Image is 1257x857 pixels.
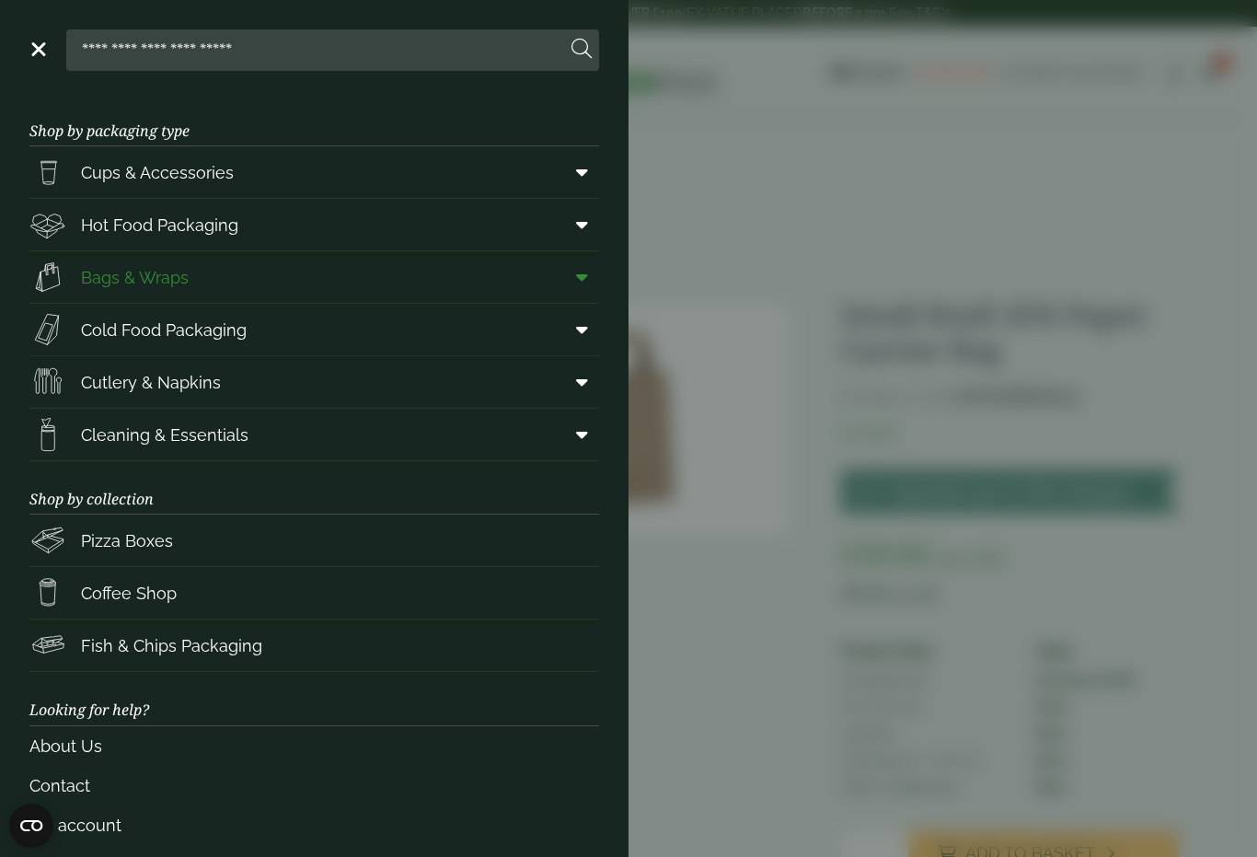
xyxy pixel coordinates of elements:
a: About Us [29,726,599,766]
span: Cups & Accessories [81,160,234,185]
a: Fish & Chips Packaging [29,620,599,671]
a: My account [29,805,599,845]
img: Sandwich_box.svg [29,311,66,348]
span: Cleaning & Essentials [81,423,248,447]
span: Hot Food Packaging [81,213,238,237]
a: Cold Food Packaging [29,304,599,355]
a: Cups & Accessories [29,146,599,198]
img: HotDrink_paperCup.svg [29,574,66,611]
span: Bags & Wraps [81,265,189,290]
a: Pizza Boxes [29,515,599,566]
a: Coffee Shop [29,567,599,619]
h3: Shop by packaging type [29,93,599,146]
img: open-wipe.svg [29,416,66,453]
span: Cutlery & Napkins [81,370,221,395]
a: Bags & Wraps [29,251,599,303]
img: Pizza_boxes.svg [29,522,66,559]
img: Deli_box.svg [29,206,66,243]
img: Cutlery.svg [29,364,66,400]
img: PintNhalf_cup.svg [29,154,66,191]
a: Hot Food Packaging [29,199,599,250]
img: FishNchip_box.svg [29,627,66,664]
span: Pizza Boxes [81,528,173,553]
a: Cleaning & Essentials [29,409,599,460]
a: Cutlery & Napkins [29,356,599,408]
a: Contact [29,766,599,805]
span: Coffee Shop [81,581,177,606]
span: Cold Food Packaging [81,318,247,342]
img: Paper_carriers.svg [29,259,66,295]
h3: Shop by collection [29,461,599,515]
span: Fish & Chips Packaging [81,633,262,658]
h3: Looking for help? [29,672,599,725]
button: Open CMP widget [9,804,53,848]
